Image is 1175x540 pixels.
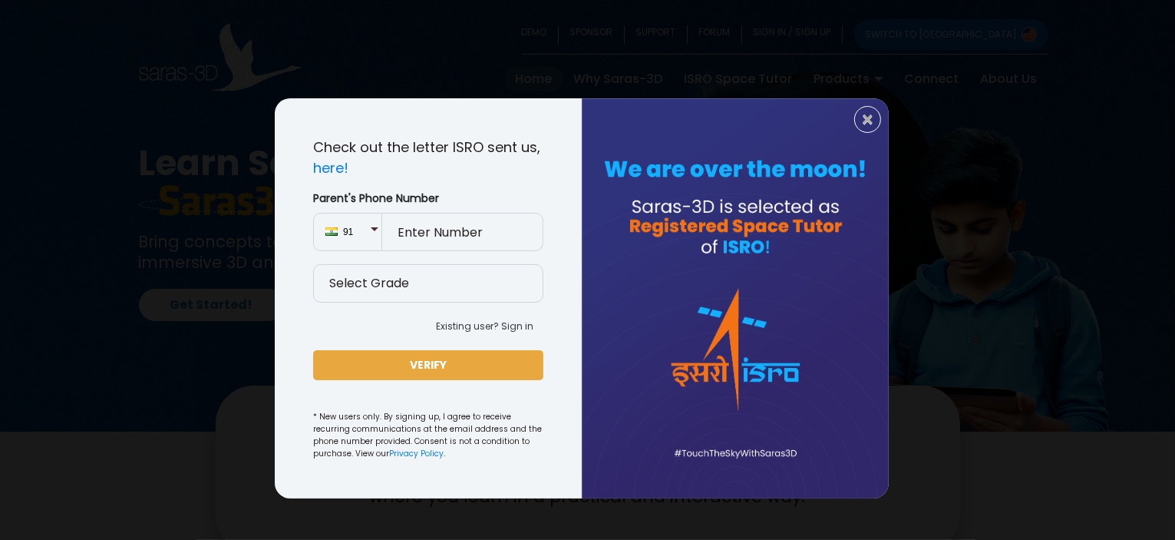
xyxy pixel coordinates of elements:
a: here! [313,158,348,177]
span: × [861,110,874,130]
small: * New users only. By signing up, I agree to receive recurring communications at the email address... [313,411,543,460]
input: Enter Number [382,213,543,251]
span: 91 [343,225,370,239]
label: Parent's Phone Number [313,190,543,207]
p: Check out the letter ISRO sent us, [313,137,543,178]
a: Privacy Policy [389,448,444,459]
button: Existing user? Sign in [426,315,543,338]
button: VERIFY [313,350,543,380]
button: Close [854,106,881,133]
